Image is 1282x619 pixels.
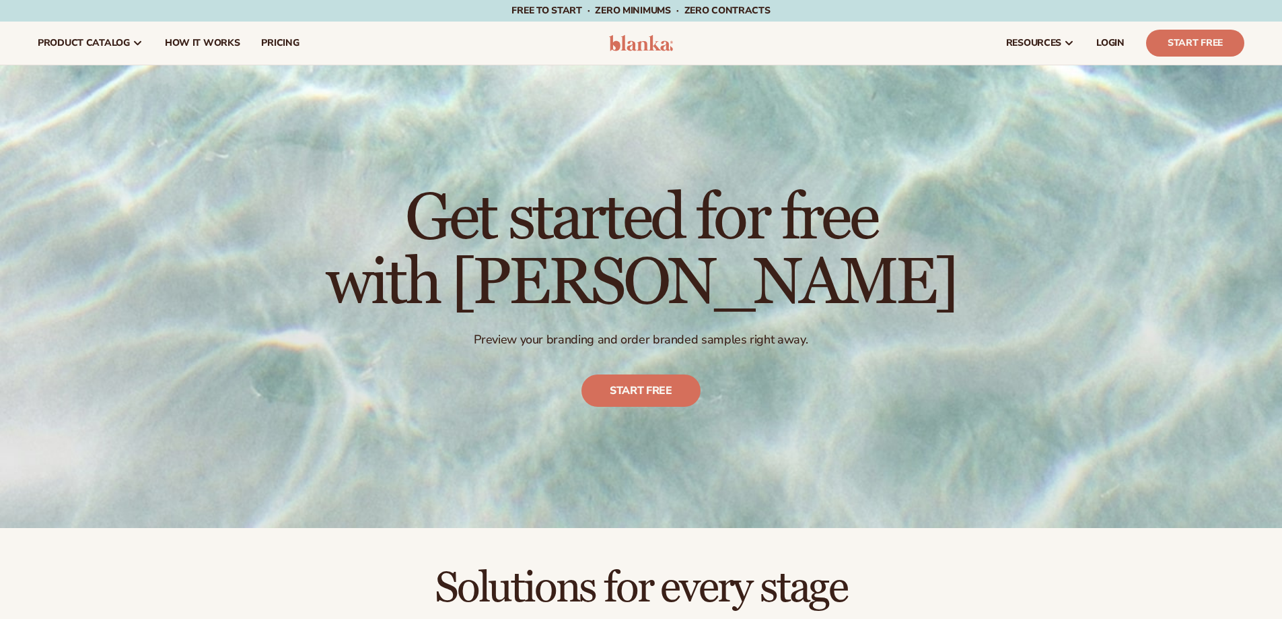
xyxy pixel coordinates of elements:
img: logo [609,35,673,51]
a: resources [995,22,1085,65]
a: Start free [581,374,701,407]
span: pricing [261,38,299,48]
h2: Solutions for every stage [38,566,1244,611]
span: Free to start · ZERO minimums · ZERO contracts [511,4,770,17]
span: product catalog [38,38,130,48]
a: pricing [250,22,310,65]
a: LOGIN [1085,22,1135,65]
h1: Get started for free with [PERSON_NAME] [326,187,956,316]
a: How It Works [154,22,251,65]
a: Start Free [1146,30,1244,57]
span: How It Works [165,38,240,48]
p: Preview your branding and order branded samples right away. [326,332,956,348]
span: resources [1006,38,1061,48]
a: product catalog [27,22,154,65]
span: LOGIN [1096,38,1125,48]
